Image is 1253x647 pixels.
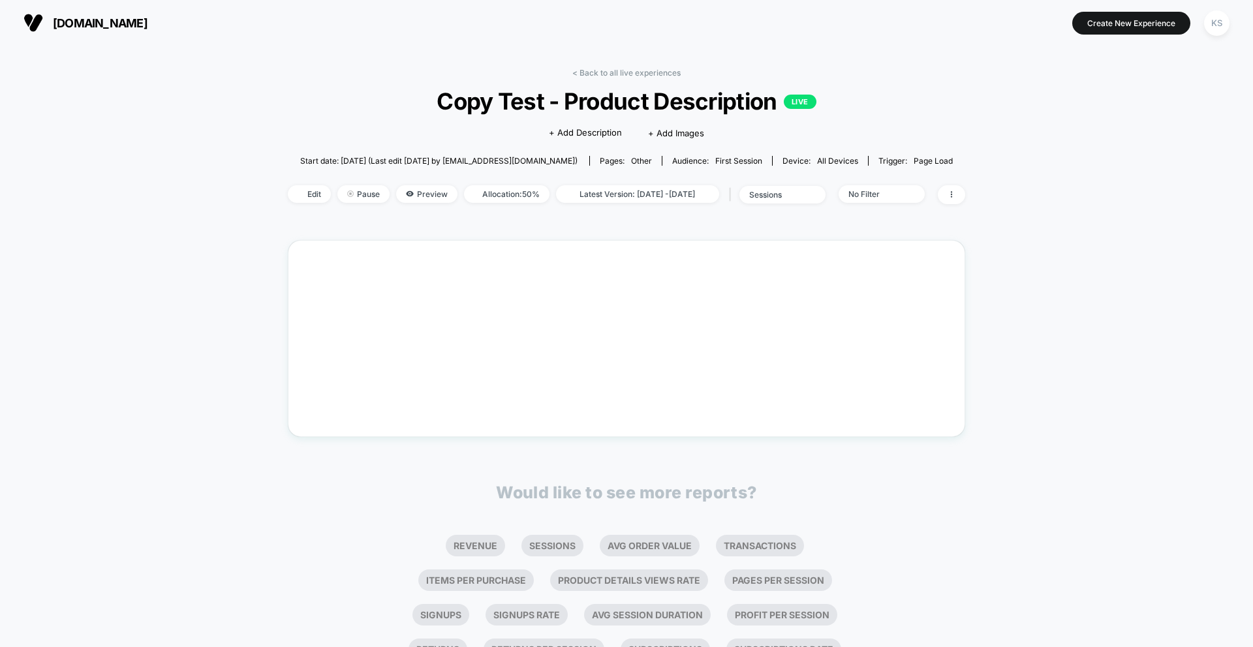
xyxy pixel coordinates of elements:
li: Signups Rate [486,604,568,625]
li: Avg Session Duration [584,604,711,625]
span: Preview [396,185,457,203]
li: Pages Per Session [724,569,832,591]
span: all devices [817,156,858,166]
span: Device: [772,156,868,166]
button: KS [1200,10,1233,37]
span: | [726,185,739,204]
span: [DOMAIN_NAME] [53,16,147,30]
span: Start date: [DATE] (Last edit [DATE] by [EMAIL_ADDRESS][DOMAIN_NAME]) [300,156,578,166]
span: Allocation: 50% [464,185,549,203]
li: Sessions [521,535,583,556]
span: Pause [337,185,390,203]
span: + Add Description [549,127,622,140]
img: Visually logo [23,13,43,33]
span: Edit [288,185,331,203]
div: Pages: [600,156,652,166]
li: Product Details Views Rate [550,569,708,591]
button: Create New Experience [1072,12,1190,35]
span: First Session [715,156,762,166]
li: Avg Order Value [600,535,700,556]
button: [DOMAIN_NAME] [20,12,151,33]
p: Would like to see more reports? [496,483,757,502]
div: Trigger: [878,156,953,166]
span: + Add Images [648,128,704,138]
li: Profit Per Session [727,604,837,625]
span: Latest Version: [DATE] - [DATE] [556,185,719,203]
span: other [631,156,652,166]
li: Revenue [446,535,505,556]
li: Transactions [716,535,804,556]
div: Audience: [672,156,762,166]
span: Page Load [914,156,953,166]
div: No Filter [848,189,901,199]
li: Signups [412,604,469,625]
p: LIVE [784,95,816,109]
div: sessions [749,190,801,200]
div: KS [1204,10,1230,36]
img: end [347,190,354,197]
span: Copy Test - Product Description [322,87,931,115]
li: Items Per Purchase [418,569,534,591]
a: < Back to all live experiences [572,68,681,78]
